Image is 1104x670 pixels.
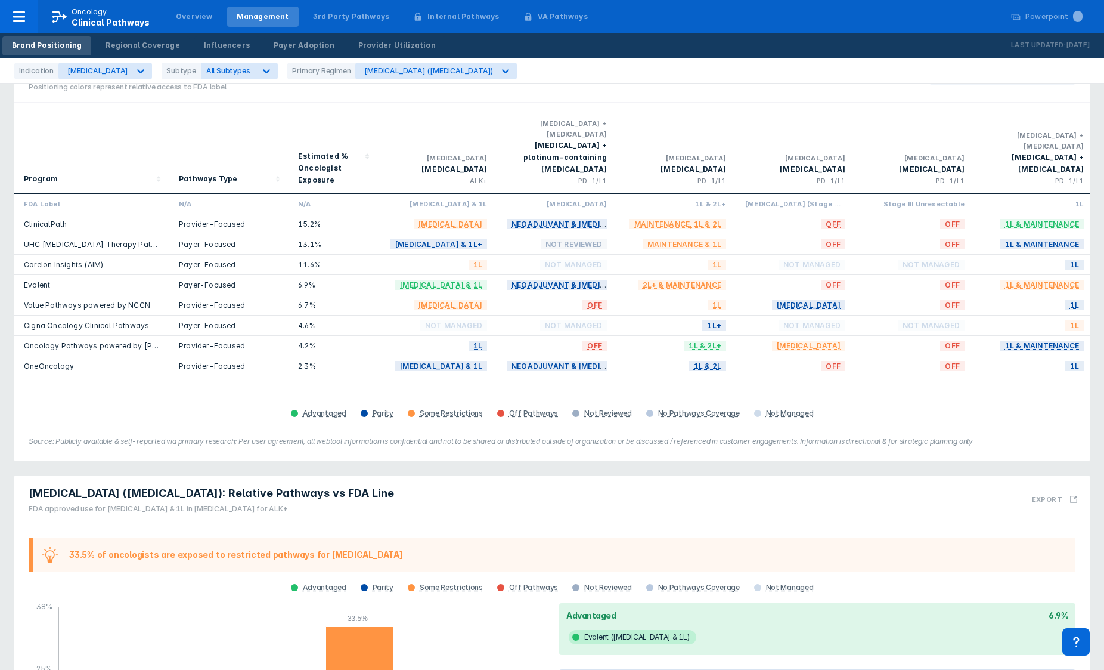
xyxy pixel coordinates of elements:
[29,486,394,501] span: [MEDICAL_DATA] ([MEDICAL_DATA]): Relative Pathways vs FDA Line
[358,40,436,51] div: Provider Utilization
[864,175,965,186] div: PD-1/L1
[24,362,74,370] a: OneOncology
[1000,339,1084,353] span: 1L & Maintenance
[626,153,726,163] div: [MEDICAL_DATA]
[373,409,393,418] div: Parity
[864,163,965,175] div: [MEDICAL_DATA]
[264,36,344,55] a: Payer Adoption
[984,152,1084,175] div: [MEDICAL_DATA] + [MEDICAL_DATA]
[507,359,647,373] span: Neoadjuvant & [MEDICAL_DATA]
[1049,610,1068,620] div: 6.9%
[24,301,150,310] a: Value Pathways powered by NCCN
[67,66,128,75] div: [MEDICAL_DATA]
[387,153,487,163] div: [MEDICAL_DATA]
[745,175,845,186] div: PD-1/L1
[540,319,607,332] span: Not Managed
[626,175,726,186] div: PD-1/L1
[940,278,965,292] span: OFF
[821,278,845,292] span: OFF
[1065,298,1084,312] span: 1L
[274,40,334,51] div: Payer Adoption
[96,36,189,55] a: Regional Coverage
[348,615,368,623] tspan: 33.5%
[395,278,487,292] span: [MEDICAL_DATA] & 1L
[509,583,558,592] div: Off Pathways
[984,175,1084,186] div: PD-1/L1
[29,436,1075,447] figcaption: Source: Publicly available & self-reported via primary research; Per user agreement, all webtool ...
[1066,39,1090,51] p: [DATE]
[766,583,814,592] div: Not Managed
[745,199,845,209] div: [MEDICAL_DATA] (Stage 1B-IIIA)
[179,260,279,270] div: Payer-Focused
[708,258,726,271] span: 1L
[420,583,483,592] div: Some Restrictions
[24,220,67,229] a: ClinicalPath
[179,361,279,371] div: Provider-Focused
[507,118,607,140] div: [MEDICAL_DATA] + [MEDICAL_DATA]
[179,280,279,290] div: Payer-Focused
[1000,278,1084,292] span: 1L & Maintenance
[289,103,378,194] div: Sort
[387,199,487,209] div: [MEDICAL_DATA] & 1L
[227,7,299,27] a: Management
[1032,495,1062,504] h3: Export
[179,173,238,185] div: Pathways Type
[12,40,82,51] div: Brand Positioning
[984,130,1084,152] div: [MEDICAL_DATA] + [MEDICAL_DATA]
[779,258,845,271] span: Not Managed
[1025,480,1085,518] button: Export
[779,319,845,332] span: Not Managed
[179,199,279,209] div: N/A
[898,258,965,271] span: Not Managed
[745,163,845,175] div: [MEDICAL_DATA]
[395,359,487,373] span: [MEDICAL_DATA] & 1L
[584,409,631,418] div: Not Reviewed
[298,341,368,351] div: 4.2%
[702,319,726,332] span: 1L+
[414,298,487,312] span: [MEDICAL_DATA]
[298,361,368,371] div: 2.3%
[658,583,740,592] div: No Pathways Coverage
[303,7,399,27] a: 3rd Party Pathways
[745,153,845,163] div: [MEDICAL_DATA]
[582,298,607,312] span: OFF
[24,321,149,330] a: Cigna Oncology Clinical Pathways
[626,163,726,175] div: [MEDICAL_DATA]
[566,610,616,620] div: Advantaged
[179,320,279,331] div: Payer-Focused
[864,199,965,209] div: Stage III Unresectable
[390,237,487,251] span: [MEDICAL_DATA] & 1L+
[204,40,250,51] div: Influencers
[821,217,845,231] span: OFF
[29,82,328,92] div: Positioning colors represent relative access to FDA label
[387,175,487,186] div: ALK+
[540,258,607,271] span: Not Managed
[507,140,607,175] div: [MEDICAL_DATA] + platinum-containing [MEDICAL_DATA]
[507,278,647,292] span: Neoadjuvant & [MEDICAL_DATA]
[24,199,160,209] div: FDA Label
[940,237,965,251] span: OFF
[14,103,169,194] div: Sort
[984,199,1084,209] div: 1L
[1000,237,1084,251] span: 1L & Maintenance
[541,237,607,251] span: Not Reviewed
[1062,628,1090,656] div: Contact Support
[24,341,205,350] a: Oncology Pathways powered by [PERSON_NAME]
[772,339,845,353] span: [MEDICAL_DATA]
[36,602,52,611] tspan: 38%
[24,280,50,289] a: Evolent
[1000,217,1084,231] span: 1L & Maintenance
[582,339,607,353] span: OFF
[206,66,250,75] span: All Subtypes
[69,550,403,560] div: 33.5% of oncologists are exposed to restricted pathways for [MEDICAL_DATA]
[373,583,393,592] div: Parity
[898,319,965,332] span: Not Managed
[298,239,368,249] div: 13.1%
[569,630,696,644] span: Evolent ([MEDICAL_DATA] & 1L)
[313,11,390,22] div: 3rd Party Pathways
[509,409,558,418] div: Off Pathways
[179,219,279,229] div: Provider-Focused
[72,7,107,17] p: Oncology
[940,298,965,312] span: OFF
[689,359,726,373] span: 1L & 2L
